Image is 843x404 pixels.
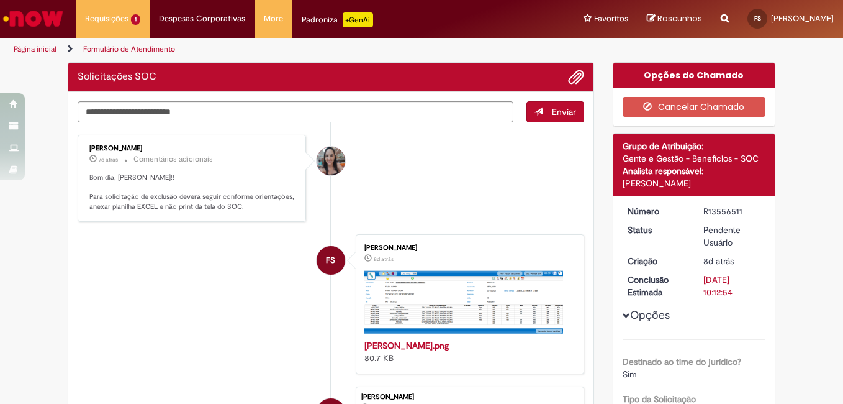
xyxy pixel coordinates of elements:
textarea: Digite sua mensagem aqui... [78,101,513,122]
dt: Criação [618,255,695,267]
div: Grupo de Atribuição: [623,140,766,152]
ul: Trilhas de página [9,38,552,61]
span: Sim [623,369,637,380]
span: FS [326,246,335,275]
div: FERNANDA GOMES DA SILVA [317,246,345,275]
a: Rascunhos [647,13,702,25]
button: Enviar [526,101,584,122]
time: 23/09/2025 08:03:39 [99,156,118,163]
span: Enviar [552,106,576,117]
span: 1 [131,14,140,25]
dt: Status [618,224,695,236]
span: FS [754,14,761,22]
button: Cancelar Chamado [623,97,766,117]
div: Gente e Gestão - Benefícios - SOC [623,152,766,165]
div: 22/09/2025 17:12:49 [703,255,761,267]
div: Analista responsável: [623,165,766,177]
div: [PERSON_NAME] [623,177,766,190]
a: Formulário de Atendimento [83,44,175,54]
span: 8d atrás [703,255,734,267]
time: 22/09/2025 17:10:55 [374,255,394,263]
b: Destinado ao time do jurídico? [623,356,741,367]
span: More [264,12,283,25]
div: Lilian Goncalves Aguiar [317,147,345,175]
p: +GenAi [343,12,373,27]
small: Comentários adicionais [133,154,213,165]
dt: Conclusão Estimada [618,273,695,298]
span: Despesas Corporativas [159,12,245,25]
div: R13556511 [703,205,761,218]
span: 8d atrás [374,255,394,263]
dt: Número [618,205,695,218]
div: 80.7 KB [364,339,571,364]
a: [PERSON_NAME].png [364,340,449,351]
div: Pendente Usuário [703,224,761,249]
p: Bom dia, [PERSON_NAME]!! Para solicitação de exclusão deverá seguir conforme orientações, anexar ... [89,173,296,212]
div: [DATE] 10:12:54 [703,273,761,298]
span: Requisições [85,12,128,25]
button: Adicionar anexos [568,69,584,85]
span: 7d atrás [99,156,118,163]
a: Página inicial [14,44,56,54]
time: 22/09/2025 17:12:49 [703,255,734,267]
div: Padroniza [302,12,373,27]
span: Rascunhos [657,12,702,24]
h2: Solicitações SOC Histórico de tíquete [78,71,156,83]
div: [PERSON_NAME] [364,244,571,252]
span: Favoritos [594,12,628,25]
div: Opções do Chamado [613,63,775,88]
div: [PERSON_NAME] [361,393,577,401]
img: ServiceNow [1,6,65,31]
div: [PERSON_NAME] [89,145,296,152]
span: [PERSON_NAME] [771,13,834,24]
